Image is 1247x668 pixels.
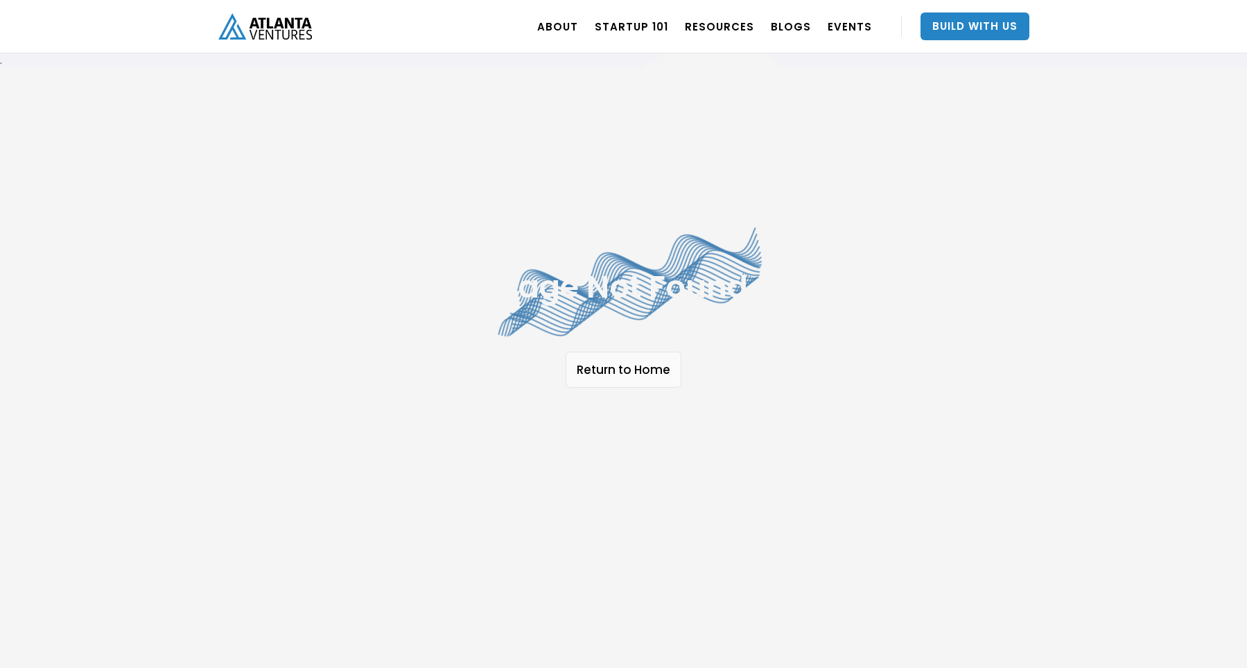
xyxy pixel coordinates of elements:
[828,7,872,46] a: EVENTS
[595,7,668,46] a: Startup 101
[566,352,681,388] a: Return to Home
[685,7,754,46] a: RESOURCES
[921,12,1029,40] a: Build With Us
[537,7,578,46] a: ABOUT
[381,270,866,305] h1: Page Not Found
[771,7,811,46] a: BLOGS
